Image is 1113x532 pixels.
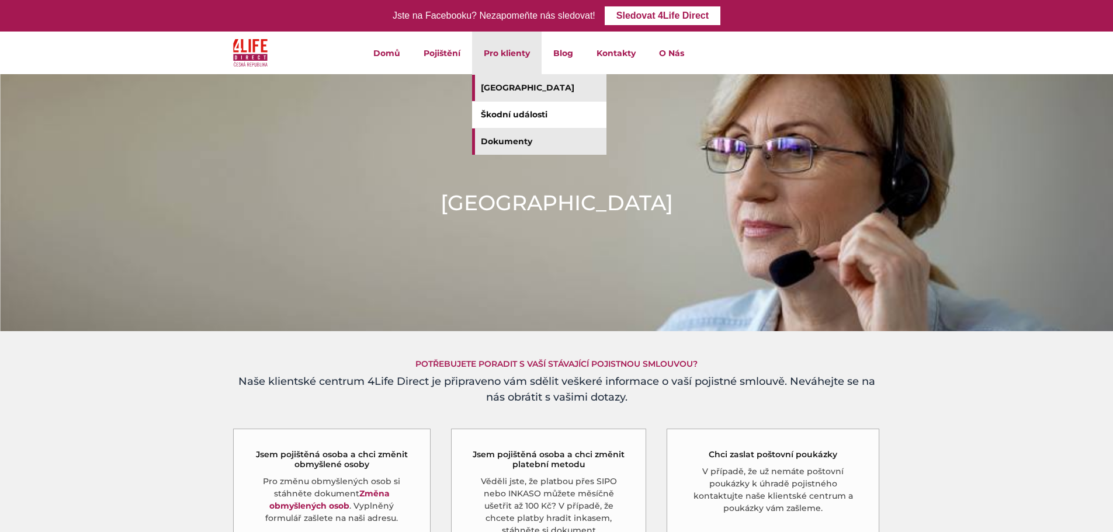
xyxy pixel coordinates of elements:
[605,6,720,25] a: Sledovat 4Life Direct
[542,32,585,74] a: Blog
[472,450,625,470] h5: Jsem pojištěná osoba a chci změnit platební metodu
[393,8,595,25] div: Jste na Facebooku? Nezapomeňte nás sledovat!
[233,374,881,405] h4: Naše klientské centrum 4Life Direct je připraveno vám sdělit veškeré informace o vaší pojistné sm...
[254,450,410,470] h5: Jsem pojištěná osoba a chci změnit obmyšlené osoby
[233,36,268,69] img: 4Life Direct Česká republika logo
[709,450,837,460] h5: Chci zaslat poštovní poukázky
[441,188,673,217] h1: [GEOGRAPHIC_DATA]
[472,75,606,101] a: [GEOGRAPHIC_DATA]
[472,128,606,155] a: Dokumenty
[269,488,390,511] a: Změna obmyšlených osob
[585,32,647,74] a: Kontakty
[472,102,606,128] a: Škodní události
[254,475,410,524] p: Pro změnu obmyšlených osob si stáhněte dokument . Vyplněný formulář zašlete na naši adresu.
[233,359,881,369] h5: Potřebujete poradit s vaší stávající pojistnou smlouvou?
[688,465,858,514] p: V případě, že už nemáte poštovní poukázky k úhradě pojistného kontaktujte naše klientské centrum ...
[362,32,412,74] a: Domů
